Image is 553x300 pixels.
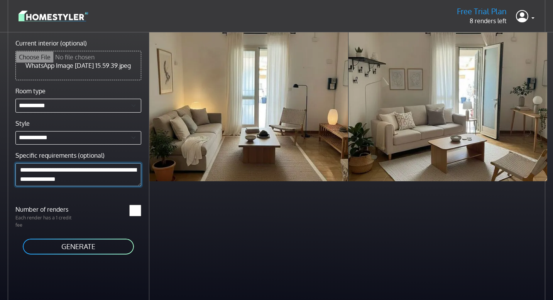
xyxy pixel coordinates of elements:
p: 8 renders left [457,16,507,25]
label: Current interior (optional) [15,39,87,48]
h5: Free Trial Plan [457,7,507,16]
label: Specific requirements (optional) [15,151,105,160]
label: Style [15,119,30,128]
label: Room type [15,86,46,96]
img: logo-3de290ba35641baa71223ecac5eacb59cb85b4c7fdf211dc9aaecaaee71ea2f8.svg [19,9,88,23]
p: Each render has a 1 credit fee [11,214,78,229]
button: GENERATE [22,238,135,255]
label: Number of renders [11,205,78,214]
